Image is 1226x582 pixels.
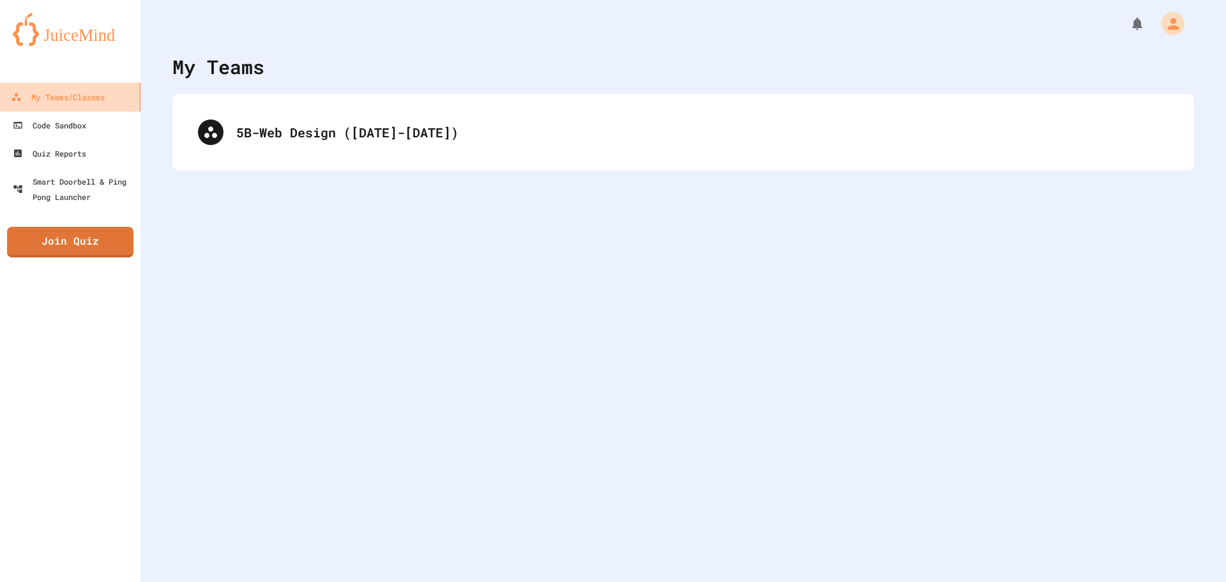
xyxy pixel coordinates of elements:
[1148,9,1188,38] div: My Account
[13,118,86,133] div: Code Sandbox
[7,227,133,257] a: Join Quiz
[11,89,105,105] div: My Teams/Classes
[13,174,135,204] div: Smart Doorbell & Ping Pong Launcher
[13,13,128,46] img: logo-orange.svg
[1106,13,1148,34] div: My Notifications
[236,123,1169,142] div: 5B-Web Design ([DATE]-[DATE])
[13,146,86,161] div: Quiz Reports
[172,52,264,81] div: My Teams
[185,107,1181,158] div: 5B-Web Design ([DATE]-[DATE])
